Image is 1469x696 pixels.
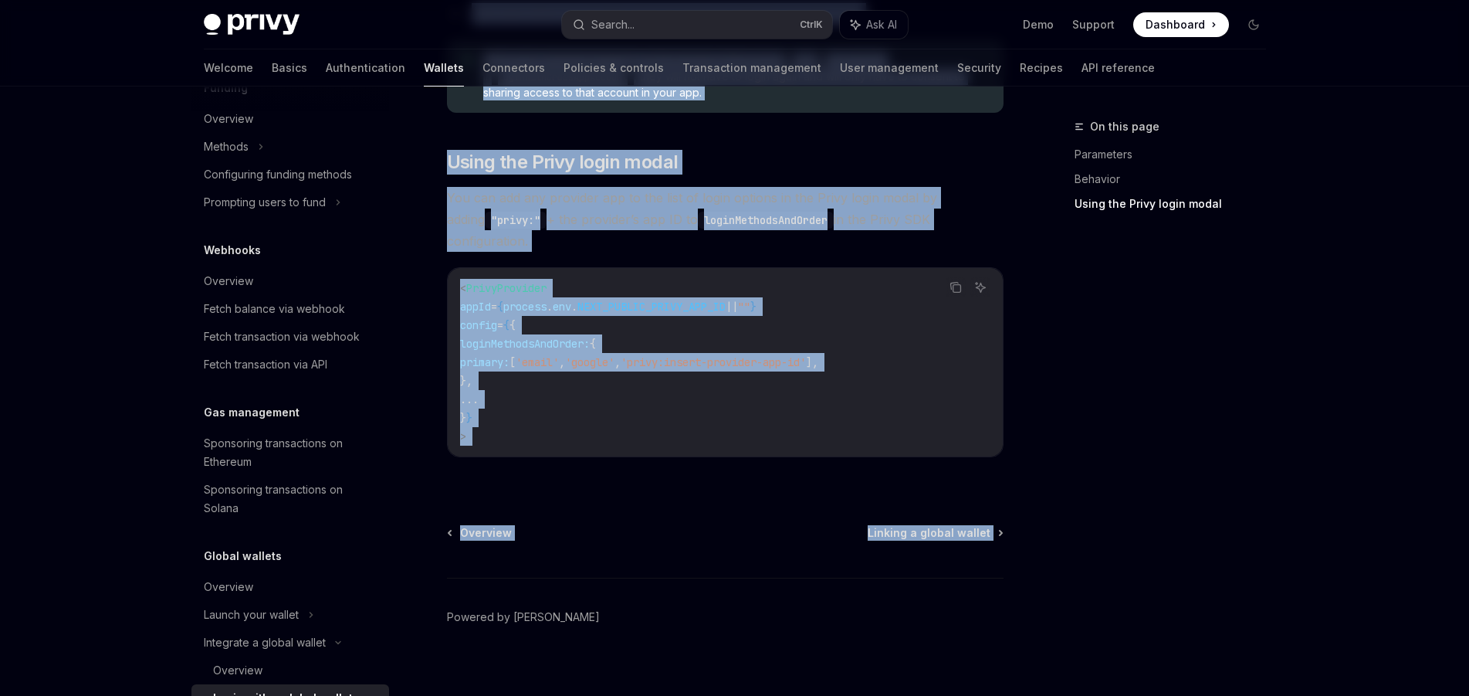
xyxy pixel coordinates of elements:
span: 'google' [565,355,614,369]
button: Ask AI [840,11,908,39]
span: primary: [460,355,509,369]
a: Policies & controls [564,49,664,87]
span: config [460,318,497,332]
div: Fetch balance via webhook [204,300,345,318]
span: env [553,300,571,314]
span: . [547,300,553,314]
div: Fetch transaction via webhook [204,328,360,346]
div: Overview [204,578,253,596]
span: On this page [1090,117,1159,136]
h5: Gas management [204,403,300,422]
a: Fetch transaction via webhook [191,323,389,351]
span: You can add any provider app to the list of login options in the Privy login modal by adding + th... [447,187,1004,252]
span: { [497,300,503,314]
span: 'email' [516,355,559,369]
a: Basics [272,49,307,87]
button: Search...CtrlK [562,11,832,39]
span: Using the Privy login modal [447,150,679,175]
span: NEXT_PUBLIC_PRIVY_APP_ID [577,300,726,314]
a: Overview [191,657,389,684]
a: Sponsoring transactions on Solana [191,476,389,522]
a: API reference [1081,49,1155,87]
a: Configuring funding methods [191,161,389,188]
a: Authentication [326,49,405,87]
span: [ [509,355,516,369]
div: Fetch transaction via API [204,355,327,374]
h5: Global wallets [204,547,282,565]
a: Using the Privy login modal [1075,192,1278,216]
a: Wallets [424,49,464,87]
span: < [460,281,466,295]
span: . [571,300,577,314]
span: 'privy:insert-provider-app-id' [621,355,806,369]
a: Overview [191,105,389,133]
span: || [726,300,738,314]
a: Overview [191,573,389,601]
span: loginMethodsAndOrder: [460,337,590,351]
span: Ask AI [866,17,897,32]
div: Sponsoring transactions on Ethereum [204,434,380,471]
div: Launch your wallet [204,606,299,624]
button: Copy the contents from the code block [946,277,966,297]
span: } [466,411,472,425]
code: loginMethodsAndOrder [698,212,834,229]
div: Integrate a global wallet [204,633,326,652]
span: > [460,429,466,443]
a: Sponsoring transactions on Ethereum [191,429,389,476]
a: Powered by [PERSON_NAME] [447,609,600,625]
span: } [750,300,757,314]
span: { [503,318,509,332]
span: Dashboard [1146,17,1205,32]
span: PrivyProvider [466,281,547,295]
a: Transaction management [682,49,821,87]
span: Linking a global wallet [868,525,990,541]
div: Overview [204,272,253,290]
a: Fetch balance via webhook [191,295,389,323]
span: { [509,318,516,332]
div: Overview [213,661,262,680]
span: , [614,355,621,369]
span: = [497,318,503,332]
span: "" [738,300,750,314]
span: }, [460,374,472,388]
a: Dashboard [1133,12,1229,37]
span: process [503,300,547,314]
a: Fetch transaction via API [191,351,389,379]
a: Parameters [1075,142,1278,167]
a: Support [1072,17,1115,32]
span: ], [806,355,818,369]
a: Overview [448,525,512,541]
div: Search... [591,15,635,34]
a: Overview [191,267,389,295]
span: Ctrl K [800,19,823,31]
img: dark logo [204,14,300,36]
a: User management [840,49,939,87]
a: Linking a global wallet [868,525,1002,541]
div: Overview [204,110,253,128]
button: Toggle dark mode [1241,12,1266,37]
a: Behavior [1075,167,1278,192]
div: Methods [204,138,249,156]
a: Security [957,49,1001,87]
h5: Webhooks [204,241,261,260]
a: Demo [1023,17,1054,32]
div: Sponsoring transactions on Solana [204,480,380,518]
span: = [491,300,497,314]
span: appId [460,300,491,314]
span: , [559,355,565,369]
span: Overview [460,525,512,541]
button: Ask AI [970,277,990,297]
span: { [590,337,596,351]
code: "privy:" [485,212,547,229]
div: Prompting users to fund [204,193,326,212]
span: ... [460,392,479,406]
div: Configuring funding methods [204,165,352,184]
span: } [460,411,466,425]
a: Recipes [1020,49,1063,87]
a: Welcome [204,49,253,87]
a: Connectors [482,49,545,87]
